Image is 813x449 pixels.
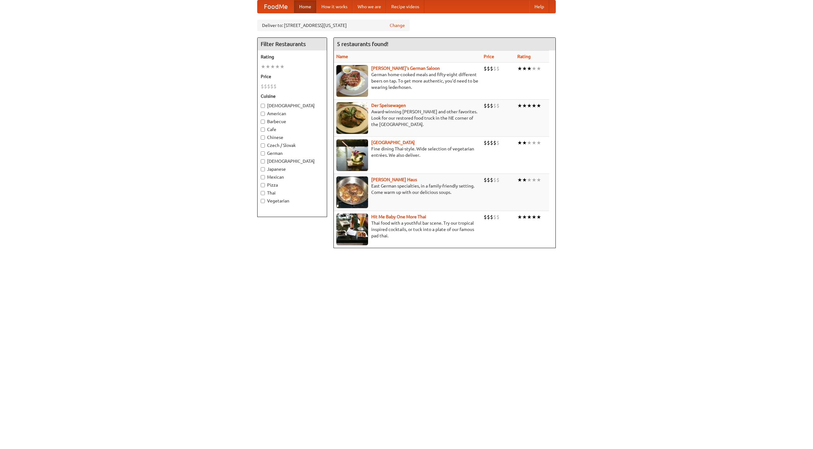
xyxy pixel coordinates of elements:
p: Fine dining Thai-style. Wide selection of vegetarian entrées. We also deliver. [336,146,479,158]
p: German home-cooked meals and fifty-eight different beers on tap. To get more authentic, you'd nee... [336,71,479,90]
label: Pizza [261,182,324,188]
p: Thai food with a youthful bar scene. Try our tropical inspired cocktails, or tuck into a plate of... [336,220,479,239]
li: $ [487,214,490,221]
a: Who we are [353,0,386,13]
h5: Price [261,73,324,80]
li: $ [490,65,493,72]
li: ★ [527,65,532,72]
img: satay.jpg [336,139,368,171]
li: ★ [532,102,536,109]
a: Der Speisewagen [371,103,406,108]
img: babythai.jpg [336,214,368,245]
input: Mexican [261,175,265,179]
a: Help [529,0,549,13]
li: $ [493,176,496,183]
a: Recipe videos [386,0,424,13]
li: $ [490,176,493,183]
li: ★ [270,63,275,70]
li: ★ [522,102,527,109]
h4: Filter Restaurants [258,38,327,50]
li: $ [493,102,496,109]
li: ★ [532,176,536,183]
p: Award-winning [PERSON_NAME] and other favorites. Look for our restored food truck in the NE corne... [336,109,479,128]
li: $ [493,65,496,72]
li: $ [273,83,277,90]
input: Japanese [261,167,265,171]
label: [DEMOGRAPHIC_DATA] [261,102,324,109]
li: ★ [532,139,536,146]
li: $ [496,102,500,109]
a: How it works [316,0,353,13]
label: Chinese [261,134,324,141]
img: kohlhaus.jpg [336,176,368,208]
li: ★ [536,139,541,146]
a: [PERSON_NAME] Haus [371,177,417,182]
label: [DEMOGRAPHIC_DATA] [261,158,324,164]
li: $ [493,214,496,221]
label: Cafe [261,126,324,133]
label: American [261,110,324,117]
input: Pizza [261,183,265,187]
li: ★ [522,65,527,72]
li: ★ [527,102,532,109]
li: ★ [280,63,285,70]
li: $ [496,214,500,221]
a: Change [390,22,405,29]
li: ★ [261,63,265,70]
img: esthers.jpg [336,65,368,97]
label: Vegetarian [261,198,324,204]
li: $ [496,139,500,146]
li: ★ [536,176,541,183]
li: $ [487,65,490,72]
div: Deliver to: [STREET_ADDRESS][US_STATE] [257,20,410,31]
label: Czech / Slovak [261,142,324,149]
li: ★ [522,139,527,146]
li: ★ [517,176,522,183]
li: $ [496,176,500,183]
a: FoodMe [258,0,294,13]
li: ★ [517,139,522,146]
li: ★ [517,65,522,72]
input: Thai [261,191,265,195]
a: Price [484,54,494,59]
li: ★ [522,176,527,183]
li: $ [496,65,500,72]
li: $ [490,102,493,109]
input: German [261,151,265,155]
label: Barbecue [261,118,324,125]
li: $ [487,139,490,146]
li: ★ [265,63,270,70]
a: Rating [517,54,531,59]
li: ★ [536,65,541,72]
li: $ [270,83,273,90]
a: [PERSON_NAME]'s German Saloon [371,66,440,71]
p: East German specialties, in a family-friendly setting. Come warm up with our delicious soups. [336,183,479,195]
li: $ [484,214,487,221]
li: $ [264,83,267,90]
li: ★ [527,176,532,183]
li: $ [490,139,493,146]
input: Barbecue [261,120,265,124]
label: Mexican [261,174,324,180]
a: Hit Me Baby One More Thai [371,214,426,219]
li: ★ [517,214,522,221]
li: $ [484,176,487,183]
li: $ [484,65,487,72]
li: ★ [532,214,536,221]
li: ★ [527,139,532,146]
label: Japanese [261,166,324,172]
input: [DEMOGRAPHIC_DATA] [261,159,265,163]
li: ★ [536,214,541,221]
li: ★ [517,102,522,109]
h5: Rating [261,54,324,60]
input: American [261,112,265,116]
a: Name [336,54,348,59]
li: ★ [532,65,536,72]
li: $ [484,102,487,109]
a: [GEOGRAPHIC_DATA] [371,140,415,145]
